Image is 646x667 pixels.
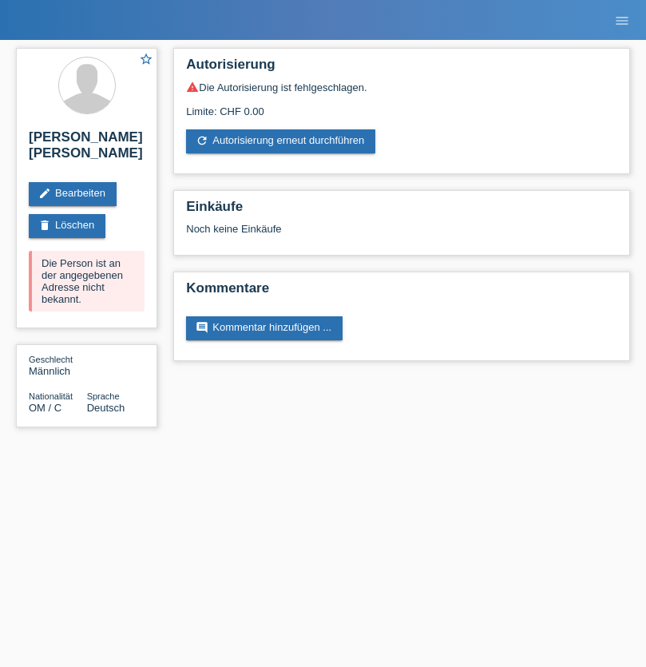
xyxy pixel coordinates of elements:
i: warning [186,81,199,93]
div: Noch keine Einkäufe [186,223,617,247]
i: menu [614,13,630,29]
a: editBearbeiten [29,182,117,206]
h2: Autorisierung [186,57,617,81]
a: refreshAutorisierung erneut durchführen [186,129,375,153]
span: Nationalität [29,391,73,401]
a: deleteLöschen [29,214,105,238]
span: Oman / C / 05.05.2021 [29,402,61,414]
i: edit [38,187,51,200]
div: Limite: CHF 0.00 [186,93,617,117]
i: star_border [139,52,153,66]
i: refresh [196,134,208,147]
i: comment [196,321,208,334]
a: commentKommentar hinzufügen ... [186,316,343,340]
h2: Kommentare [186,280,617,304]
div: Die Autorisierung ist fehlgeschlagen. [186,81,617,93]
a: star_border [139,52,153,69]
span: Sprache [87,391,120,401]
span: Geschlecht [29,355,73,364]
span: Deutsch [87,402,125,414]
div: Die Person ist an der angegebenen Adresse nicht bekannt. [29,251,145,312]
div: Männlich [29,353,87,377]
h2: Einkäufe [186,199,617,223]
a: menu [606,15,638,25]
h2: [PERSON_NAME] [PERSON_NAME] [29,129,145,169]
i: delete [38,219,51,232]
